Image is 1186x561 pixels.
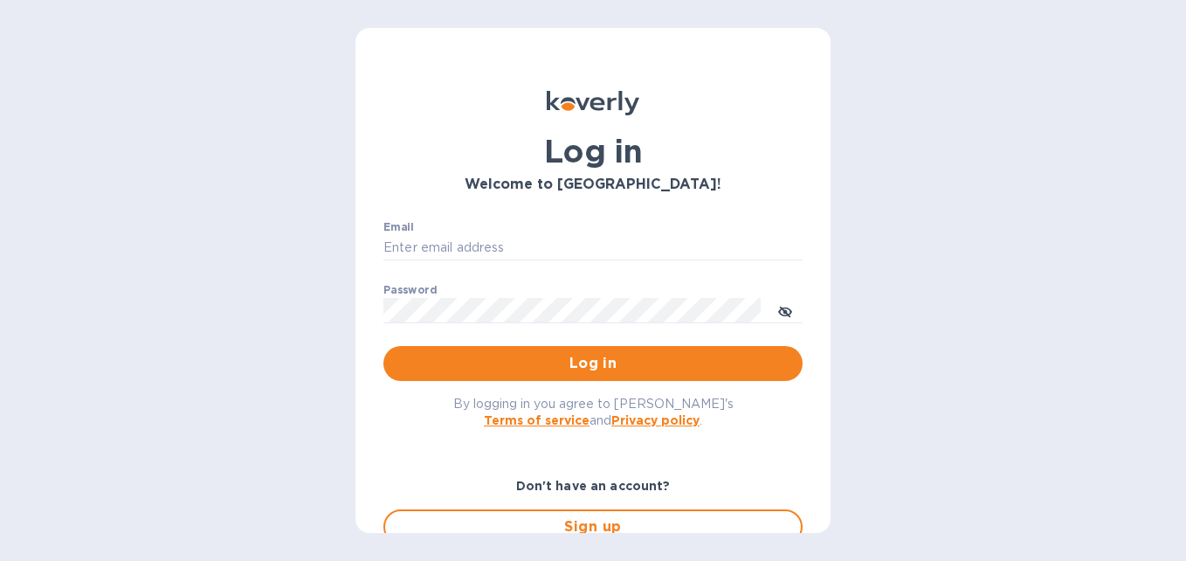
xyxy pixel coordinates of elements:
[383,133,803,170] h1: Log in
[383,509,803,544] button: Sign up
[383,285,437,295] label: Password
[516,479,671,493] b: Don't have an account?
[768,293,803,328] button: toggle password visibility
[383,177,803,193] h3: Welcome to [GEOGRAPHIC_DATA]!
[383,235,803,261] input: Enter email address
[611,413,700,427] a: Privacy policy
[484,413,590,427] a: Terms of service
[399,516,787,537] span: Sign up
[383,346,803,381] button: Log in
[383,222,414,232] label: Email
[547,91,639,115] img: Koverly
[397,353,789,374] span: Log in
[453,397,734,427] span: By logging in you agree to [PERSON_NAME]'s and .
